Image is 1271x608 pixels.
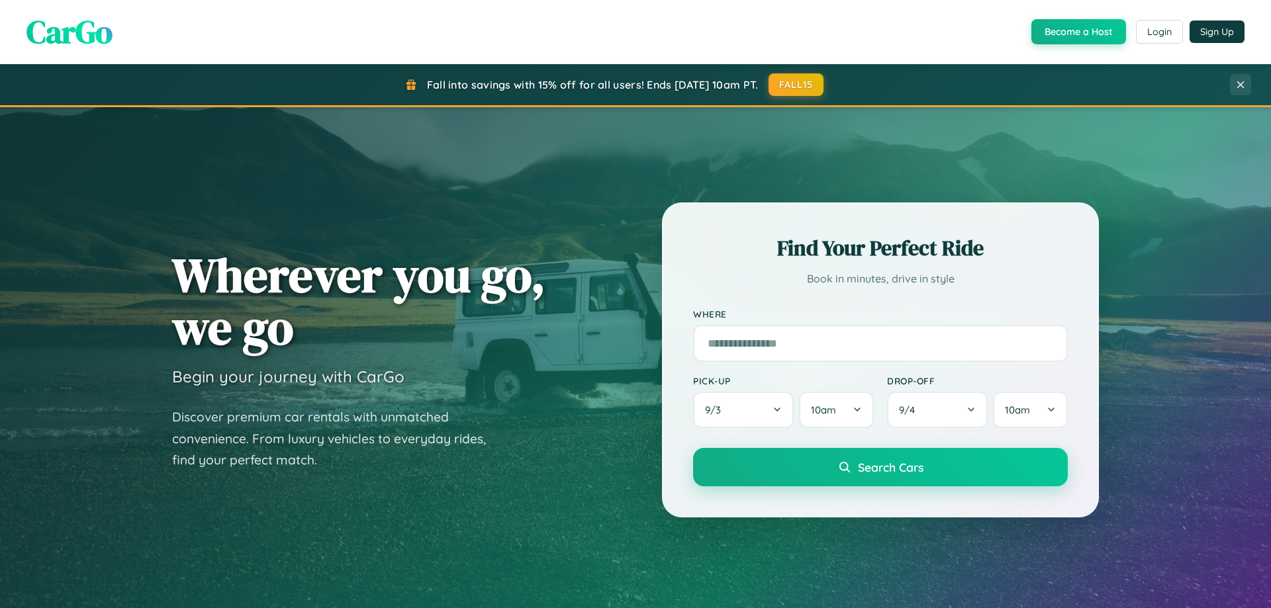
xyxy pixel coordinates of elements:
[693,448,1068,486] button: Search Cars
[693,375,874,386] label: Pick-up
[172,249,545,353] h1: Wherever you go, we go
[799,392,874,428] button: 10am
[427,78,759,91] span: Fall into savings with 15% off for all users! Ends [DATE] 10am PT.
[172,367,404,386] h3: Begin your journey with CarGo
[693,234,1068,263] h2: Find Your Perfect Ride
[899,404,921,416] span: 9 / 4
[172,406,503,471] p: Discover premium car rentals with unmatched convenience. From luxury vehicles to everyday rides, ...
[887,375,1068,386] label: Drop-off
[887,392,988,428] button: 9/4
[693,308,1068,320] label: Where
[1190,21,1245,43] button: Sign Up
[858,460,923,474] span: Search Cars
[26,10,113,54] span: CarGo
[993,392,1068,428] button: 10am
[693,269,1068,288] p: Book in minutes, drive in style
[693,392,794,428] button: 9/3
[1005,404,1030,416] span: 10am
[1136,20,1183,44] button: Login
[811,404,836,416] span: 10am
[705,404,728,416] span: 9 / 3
[769,73,824,96] button: FALL15
[1031,19,1126,44] button: Become a Host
